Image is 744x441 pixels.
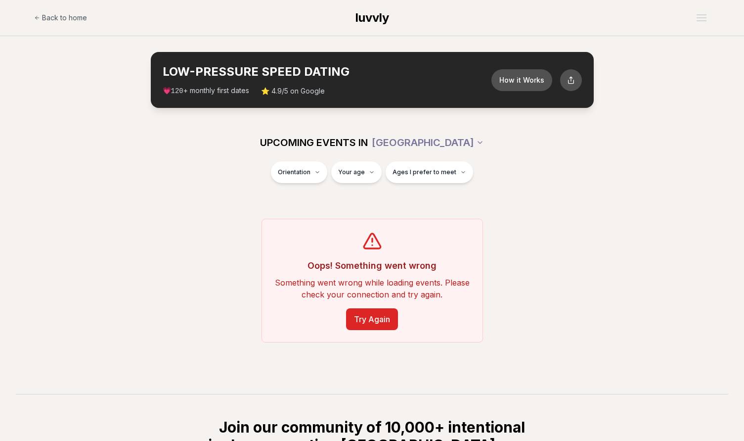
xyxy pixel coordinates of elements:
h2: LOW-PRESSURE SPEED DATING [163,64,491,80]
span: 💗 + monthly first dates [163,86,249,96]
span: 120 [171,87,183,95]
button: How it Works [491,69,552,91]
button: Ages I prefer to meet [386,161,473,183]
span: luvvly [355,10,389,25]
h3: Oops! Something went wrong [274,259,471,273]
span: ⭐ 4.9/5 on Google [261,86,325,96]
span: Your age [338,168,365,176]
button: Orientation [271,161,327,183]
a: Back to home [34,8,87,28]
button: Try Again [346,308,398,330]
button: [GEOGRAPHIC_DATA] [372,132,484,153]
span: UPCOMING EVENTS IN [260,136,368,149]
span: Ages I prefer to meet [393,168,456,176]
span: Orientation [278,168,310,176]
p: Something went wrong while loading events. Please check your connection and try again. [274,277,471,300]
span: Back to home [42,13,87,23]
button: Open menu [693,10,710,25]
a: luvvly [355,10,389,26]
button: Your age [331,161,382,183]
